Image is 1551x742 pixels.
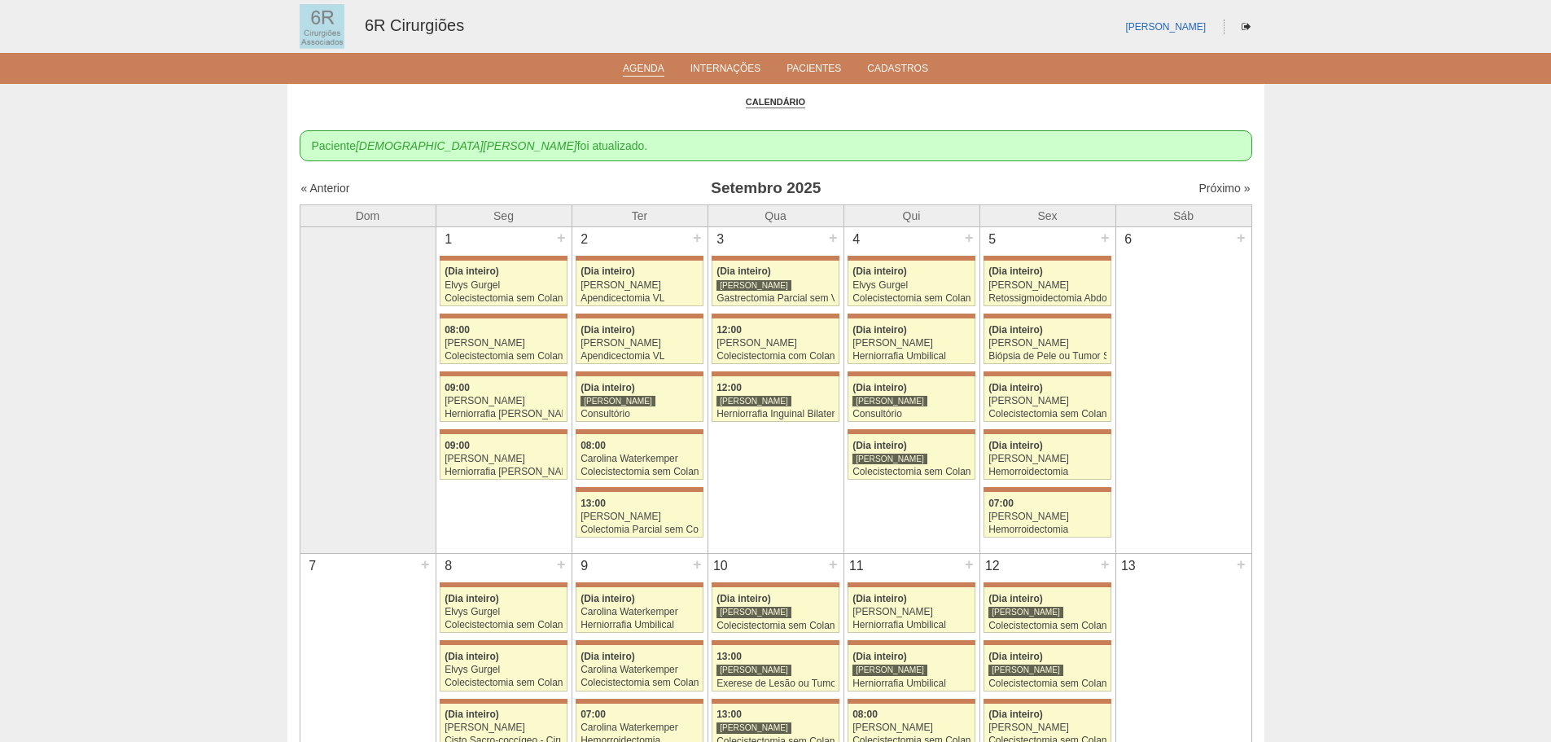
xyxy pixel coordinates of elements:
[708,204,843,226] th: Qua
[440,318,567,364] a: 08:00 [PERSON_NAME] Colecistectomia sem Colangiografia VL
[554,227,568,248] div: +
[445,665,563,675] div: Elvys Gurgel
[848,587,975,633] a: (Dia inteiro) [PERSON_NAME] Herniorrafia Umbilical
[440,314,567,318] div: Key: Maria Braido
[988,454,1106,464] div: [PERSON_NAME]
[848,429,975,434] div: Key: Maria Braido
[576,645,703,691] a: (Dia inteiro) Carolina Waterkemper Colecistectomia sem Colangiografia VL
[848,640,975,645] div: Key: Maria Braido
[962,227,976,248] div: +
[576,640,703,645] div: Key: Maria Braido
[440,640,567,645] div: Key: Maria Braido
[445,454,563,464] div: [PERSON_NAME]
[445,266,499,277] span: (Dia inteiro)
[445,351,563,362] div: Colecistectomia sem Colangiografia VL
[576,318,703,364] a: (Dia inteiro) [PERSON_NAME] Apendicectomia VL
[984,256,1111,261] div: Key: Maria Braido
[984,582,1111,587] div: Key: Maria Braido
[1115,204,1251,226] th: Sáb
[440,261,567,306] a: (Dia inteiro) Elvys Gurgel Colecistectomia sem Colangiografia VL
[962,554,976,575] div: +
[852,293,970,304] div: Colecistectomia sem Colangiografia VL
[716,593,771,604] span: (Dia inteiro)
[1098,554,1112,575] div: +
[979,204,1115,226] th: Sex
[581,293,699,304] div: Apendicectomia VL
[440,429,567,434] div: Key: Maria Braido
[988,324,1043,336] span: (Dia inteiro)
[984,640,1111,645] div: Key: Maria Braido
[712,371,839,376] div: Key: Maria Braido
[576,261,703,306] a: (Dia inteiro) [PERSON_NAME] Apendicectomia VL
[436,204,572,226] th: Seg
[848,261,975,306] a: (Dia inteiro) Elvys Gurgel Colecistectomia sem Colangiografia VL
[1242,22,1251,32] i: Sair
[848,645,975,691] a: (Dia inteiro) [PERSON_NAME] Herniorrafia Umbilical
[445,651,499,662] span: (Dia inteiro)
[445,324,470,336] span: 08:00
[848,434,975,480] a: (Dia inteiro) [PERSON_NAME] Colecistectomia sem Colangiografia VL
[365,16,464,34] a: 6R Cirurgiões
[852,280,970,291] div: Elvys Gurgel
[826,227,840,248] div: +
[988,382,1043,393] span: (Dia inteiro)
[581,511,699,522] div: [PERSON_NAME]
[1198,182,1250,195] a: Próximo »
[852,266,907,277] span: (Dia inteiro)
[988,593,1043,604] span: (Dia inteiro)
[581,593,635,604] span: (Dia inteiro)
[848,314,975,318] div: Key: Maria Braido
[1125,21,1206,33] a: [PERSON_NAME]
[581,395,655,407] div: [PERSON_NAME]
[988,498,1014,509] span: 07:00
[852,664,927,676] div: [PERSON_NAME]
[300,130,1252,161] div: Paciente foi atualizado.
[984,434,1111,480] a: (Dia inteiro) [PERSON_NAME] Hemorroidectomia
[852,620,970,630] div: Herniorrafia Umbilical
[572,227,598,252] div: 2
[445,620,563,630] div: Colecistectomia sem Colangiografia VL
[988,621,1106,631] div: Colecistectomia sem Colangiografia VL
[581,467,699,477] div: Colecistectomia sem Colangiografia
[576,699,703,704] div: Key: Maria Braido
[786,63,841,79] a: Pacientes
[843,204,979,226] th: Qui
[445,440,470,451] span: 09:00
[581,722,699,733] div: Carolina Waterkemper
[440,376,567,422] a: 09:00 [PERSON_NAME] Herniorrafia [PERSON_NAME]
[581,351,699,362] div: Apendicectomia VL
[844,227,870,252] div: 4
[984,376,1111,422] a: (Dia inteiro) [PERSON_NAME] Colecistectomia sem Colangiografia VL
[445,338,563,349] div: [PERSON_NAME]
[576,256,703,261] div: Key: Maria Braido
[440,371,567,376] div: Key: Maria Braido
[554,554,568,575] div: +
[984,318,1111,364] a: (Dia inteiro) [PERSON_NAME] Biópsia de Pele ou Tumor Superficial
[716,709,742,720] span: 13:00
[716,678,835,689] div: Exerese de Lesão ou Tumor de Pele
[581,678,699,688] div: Colecistectomia sem Colangiografia VL
[445,593,499,604] span: (Dia inteiro)
[445,293,563,304] div: Colecistectomia sem Colangiografia VL
[984,371,1111,376] div: Key: Maria Braido
[581,607,699,617] div: Carolina Waterkemper
[581,324,635,336] span: (Dia inteiro)
[528,177,1003,200] h3: Setembro 2025
[576,587,703,633] a: (Dia inteiro) Carolina Waterkemper Herniorrafia Umbilical
[581,651,635,662] span: (Dia inteiro)
[712,645,839,691] a: 13:00 [PERSON_NAME] Exerese de Lesão ou Tumor de Pele
[716,651,742,662] span: 13:00
[988,467,1106,477] div: Hemorroidectomia
[852,722,970,733] div: [PERSON_NAME]
[716,351,835,362] div: Colecistectomia com Colangiografia VL
[852,467,970,477] div: Colecistectomia sem Colangiografia VL
[852,409,970,419] div: Consultório
[844,554,870,578] div: 11
[848,256,975,261] div: Key: Maria Braido
[988,440,1043,451] span: (Dia inteiro)
[1234,554,1248,575] div: +
[988,664,1063,676] div: [PERSON_NAME]
[712,699,839,704] div: Key: Maria Braido
[576,429,703,434] div: Key: Maria Braido
[708,227,734,252] div: 3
